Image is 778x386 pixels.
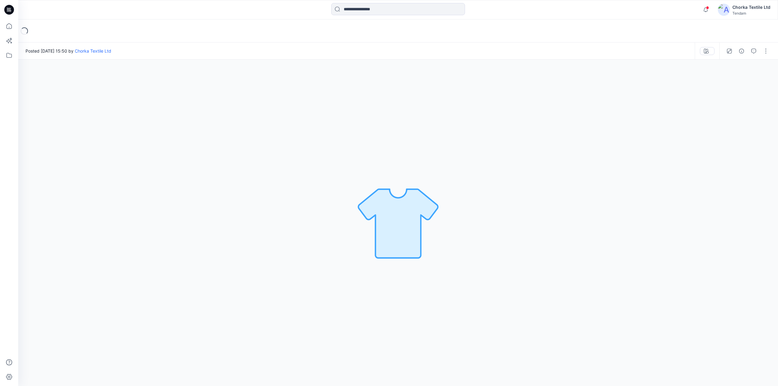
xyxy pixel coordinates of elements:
[737,46,746,56] button: Details
[732,11,770,16] div: Tendam
[718,4,730,16] img: avatar
[26,48,111,54] span: Posted [DATE] 15:50 by
[732,4,770,11] div: Chorka Textile Ltd
[356,180,441,265] img: No Outline
[75,48,111,53] a: Chorka Textile Ltd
